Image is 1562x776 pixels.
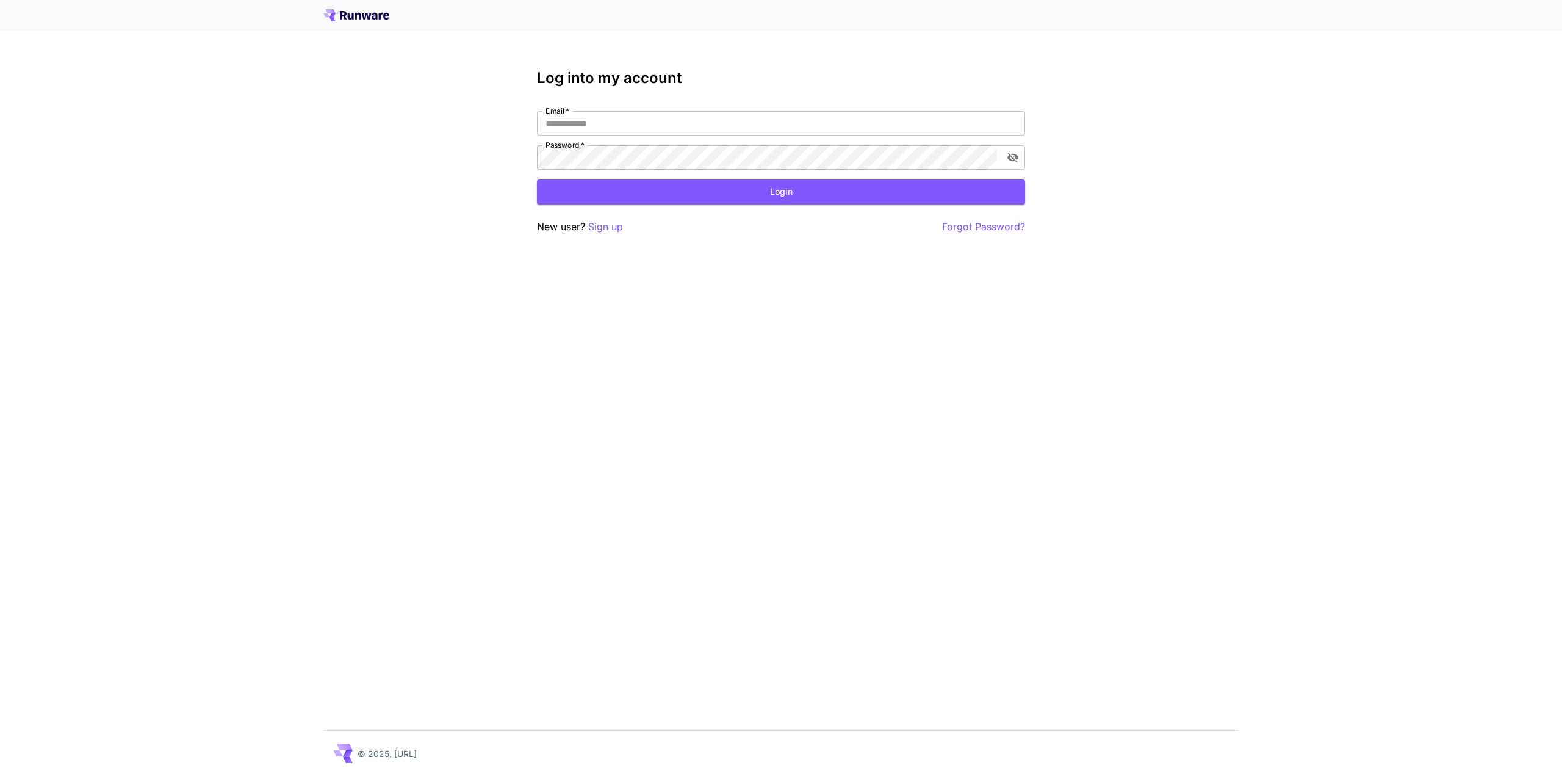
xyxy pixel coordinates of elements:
[537,70,1025,87] h3: Log into my account
[358,747,417,760] p: © 2025, [URL]
[537,219,623,234] p: New user?
[545,140,585,150] label: Password
[545,106,569,116] label: Email
[1002,147,1024,169] button: toggle password visibility
[537,179,1025,205] button: Login
[942,219,1025,234] button: Forgot Password?
[588,219,623,234] button: Sign up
